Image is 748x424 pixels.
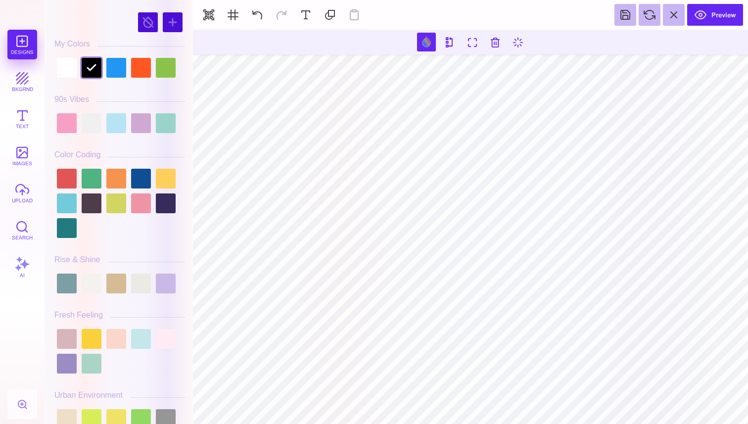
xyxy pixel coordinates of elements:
div: Fresh Feeling [54,311,103,320]
button: Preview [687,4,743,26]
div: Urban Environment [54,391,123,400]
button: bkgrnd [7,67,37,96]
div: 90s Vibes [54,95,89,104]
button: AI [7,252,37,282]
div: Rise & Shine [54,255,100,264]
button: Text [7,104,37,134]
button: upload [7,178,37,208]
button: Search [7,215,37,245]
button: images [7,141,37,171]
div: My Colors [54,40,90,48]
div: Color Coding [54,150,100,159]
